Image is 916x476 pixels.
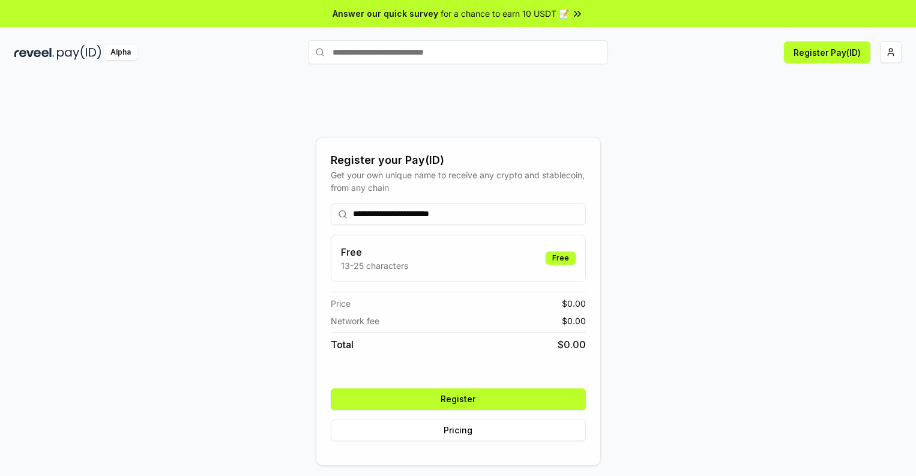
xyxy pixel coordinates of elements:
[784,41,870,63] button: Register Pay(ID)
[331,388,586,410] button: Register
[331,297,351,310] span: Price
[331,420,586,441] button: Pricing
[562,315,586,327] span: $ 0.00
[341,259,408,272] p: 13-25 characters
[57,45,101,60] img: pay_id
[14,45,55,60] img: reveel_dark
[331,315,379,327] span: Network fee
[331,169,586,194] div: Get your own unique name to receive any crypto and stablecoin, from any chain
[331,152,586,169] div: Register your Pay(ID)
[331,337,354,352] span: Total
[441,7,569,20] span: for a chance to earn 10 USDT 📝
[333,7,438,20] span: Answer our quick survey
[562,297,586,310] span: $ 0.00
[104,45,137,60] div: Alpha
[341,245,408,259] h3: Free
[546,252,576,265] div: Free
[558,337,586,352] span: $ 0.00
